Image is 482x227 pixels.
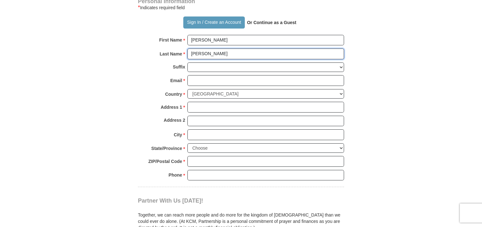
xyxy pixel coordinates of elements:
[160,49,182,58] strong: Last Name
[165,90,182,99] strong: Country
[169,171,182,179] strong: Phone
[138,4,344,11] div: Indicates required field
[247,20,296,25] strong: Or Continue as a Guest
[174,130,182,139] strong: City
[151,144,182,153] strong: State/Province
[161,103,182,112] strong: Address 1
[173,62,185,71] strong: Suffix
[148,157,182,166] strong: ZIP/Postal Code
[159,36,182,44] strong: First Name
[138,198,203,204] span: Partner With Us [DATE]!
[164,116,185,125] strong: Address 2
[183,16,244,29] button: Sign In / Create an Account
[170,76,182,85] strong: Email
